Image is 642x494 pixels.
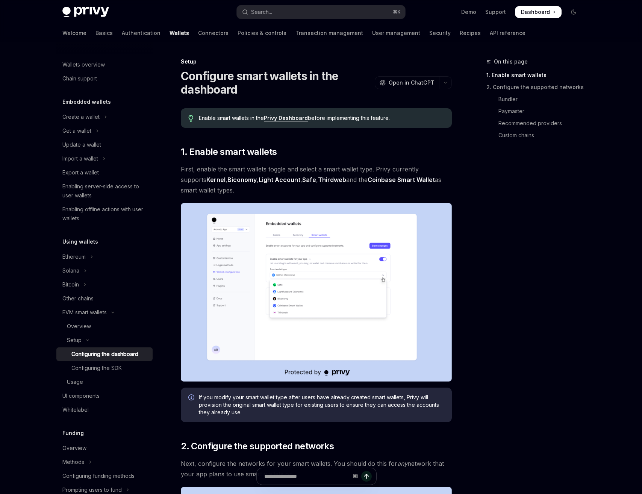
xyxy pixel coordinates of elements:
[361,471,372,482] button: Send message
[62,444,86,453] div: Overview
[56,203,153,225] a: Enabling offline actions with user wallets
[62,294,94,303] div: Other chains
[181,164,452,195] span: First, enable the smart wallets toggle and select a smart wallet type. Privy currently supports ,...
[62,7,109,17] img: dark logo
[62,140,101,149] div: Update a wallet
[62,126,91,135] div: Get a wallet
[62,429,84,438] h5: Funding
[188,394,196,402] svg: Info
[237,5,405,19] button: Open search
[67,377,83,386] div: Usage
[181,69,372,96] h1: Configure smart wallets in the dashboard
[181,440,334,452] span: 2. Configure the supported networks
[56,375,153,389] a: Usage
[62,308,107,317] div: EVM smart wallets
[62,182,148,200] div: Enabling server-side access to user wallets
[181,458,452,479] span: Next, configure the networks for your smart wallets. You should do this for network that your app...
[56,138,153,152] a: Update a wallet
[568,6,580,18] button: Toggle dark mode
[62,74,97,83] div: Chain support
[56,58,153,71] a: Wallets overview
[62,252,86,261] div: Ethereum
[67,336,82,345] div: Setup
[56,166,153,179] a: Export a wallet
[62,168,99,177] div: Export a wallet
[56,250,153,264] button: Toggle Ethereum section
[95,24,113,42] a: Basics
[56,292,153,305] a: Other chains
[485,8,506,16] a: Support
[56,180,153,202] a: Enabling server-side access to user wallets
[393,9,401,15] span: ⌘ K
[486,81,586,93] a: 2. Configure the supported networks
[199,394,444,416] span: If you modify your smart wallet type after users have already created smart wallets, Privy will p...
[486,69,586,81] a: 1. Enable smart wallets
[375,76,439,89] button: Open in ChatGPT
[56,333,153,347] button: Toggle Setup section
[490,24,525,42] a: API reference
[368,176,435,184] a: Coinbase Smart Wallet
[238,24,286,42] a: Policies & controls
[181,203,452,382] img: Sample enable smart wallets
[56,403,153,417] a: Whitelabel
[56,72,153,85] a: Chain support
[56,320,153,333] a: Overview
[259,176,300,184] a: Light Account
[62,97,111,106] h5: Embedded wallets
[62,154,98,163] div: Import a wallet
[56,389,153,403] a: UI components
[264,468,350,485] input: Ask a question...
[56,264,153,277] button: Toggle Solana section
[56,110,153,124] button: Toggle Create a wallet section
[295,24,363,42] a: Transaction management
[198,24,229,42] a: Connectors
[486,117,586,129] a: Recommended providers
[62,112,100,121] div: Create a wallet
[56,152,153,165] button: Toggle Import a wallet section
[62,266,79,275] div: Solana
[170,24,189,42] a: Wallets
[515,6,562,18] a: Dashboard
[56,347,153,361] a: Configuring the dashboard
[56,469,153,483] a: Configuring funding methods
[56,455,153,469] button: Toggle Methods section
[199,114,444,122] span: Enable smart wallets in the before implementing this feature.
[62,280,79,289] div: Bitcoin
[486,129,586,141] a: Custom chains
[181,58,452,65] div: Setup
[521,8,550,16] span: Dashboard
[62,391,100,400] div: UI components
[62,60,105,69] div: Wallets overview
[206,176,226,184] a: Kernel
[318,176,346,184] a: Thirdweb
[62,458,84,467] div: Methods
[181,146,277,158] span: 1. Enable smart wallets
[372,24,420,42] a: User management
[71,350,138,359] div: Configuring the dashboard
[486,93,586,105] a: Bundler
[251,8,272,17] div: Search...
[56,124,153,138] button: Toggle Get a wallet section
[62,471,135,480] div: Configuring funding methods
[188,115,194,122] svg: Tip
[62,24,86,42] a: Welcome
[56,278,153,291] button: Toggle Bitcoin section
[62,237,98,246] h5: Using wallets
[429,24,451,42] a: Security
[460,24,481,42] a: Recipes
[67,322,91,331] div: Overview
[122,24,160,42] a: Authentication
[56,361,153,375] a: Configuring the SDK
[486,105,586,117] a: Paymaster
[62,405,89,414] div: Whitelabel
[56,441,153,455] a: Overview
[71,364,122,373] div: Configuring the SDK
[494,57,528,66] span: On this page
[302,176,316,184] a: Safe
[264,115,308,121] a: Privy Dashboard
[397,460,407,467] em: any
[389,79,435,86] span: Open in ChatGPT
[56,306,153,319] button: Toggle EVM smart wallets section
[461,8,476,16] a: Demo
[227,176,257,184] a: Biconomy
